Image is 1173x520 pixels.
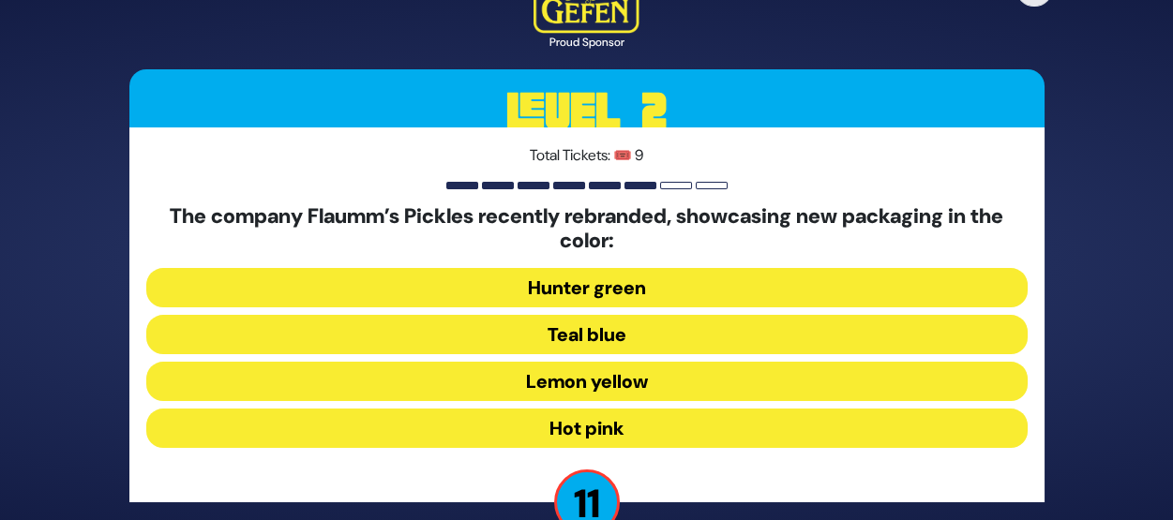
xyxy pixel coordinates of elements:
[129,69,1045,154] h3: Level 2
[146,144,1028,167] p: Total Tickets: 🎟️ 9
[146,204,1028,254] h5: The company Flaumm’s Pickles recently rebranded, showcasing new packaging in the color:
[146,268,1028,307] button: Hunter green
[146,362,1028,401] button: Lemon yellow
[146,315,1028,354] button: Teal blue
[146,409,1028,448] button: Hot pink
[534,34,639,51] div: Proud Sponsor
